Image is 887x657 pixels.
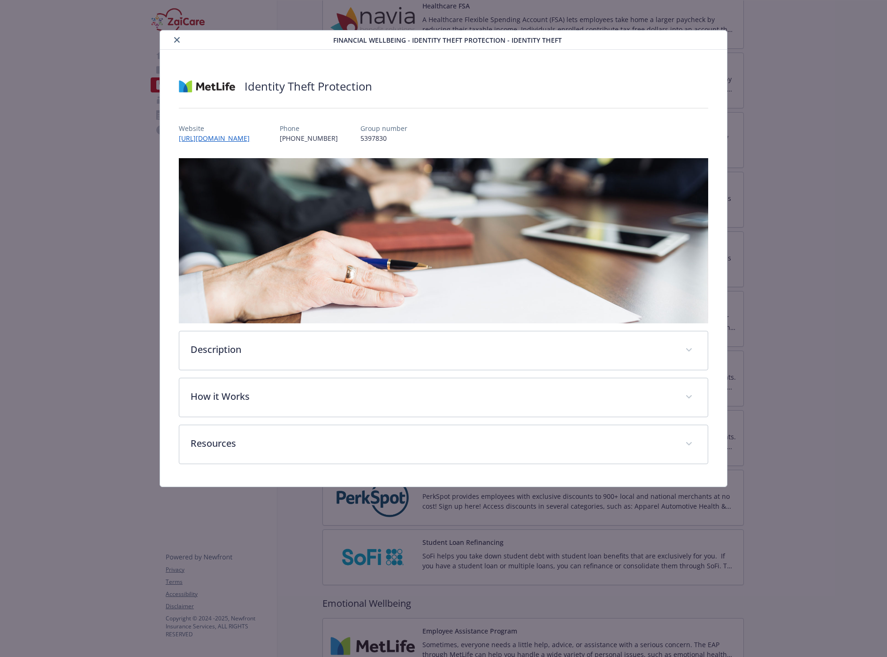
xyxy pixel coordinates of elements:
p: Phone [280,123,338,133]
div: details for plan Financial Wellbeing - Identity Theft Protection - Identity Theft [89,30,798,487]
div: Resources [179,425,708,464]
h2: Identity Theft Protection [245,78,372,94]
div: Description [179,331,708,370]
p: Website [179,123,257,133]
span: Financial Wellbeing - Identity Theft Protection - Identity Theft [333,35,562,45]
p: How it Works [191,390,674,404]
p: [PHONE_NUMBER] [280,133,338,143]
p: Group number [360,123,407,133]
img: Metlife Inc [179,72,235,100]
img: banner [179,158,708,323]
button: close [171,34,183,46]
p: 5397830 [360,133,407,143]
p: Description [191,343,674,357]
div: How it Works [179,378,708,417]
a: [URL][DOMAIN_NAME] [179,134,257,143]
p: Resources [191,436,674,451]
